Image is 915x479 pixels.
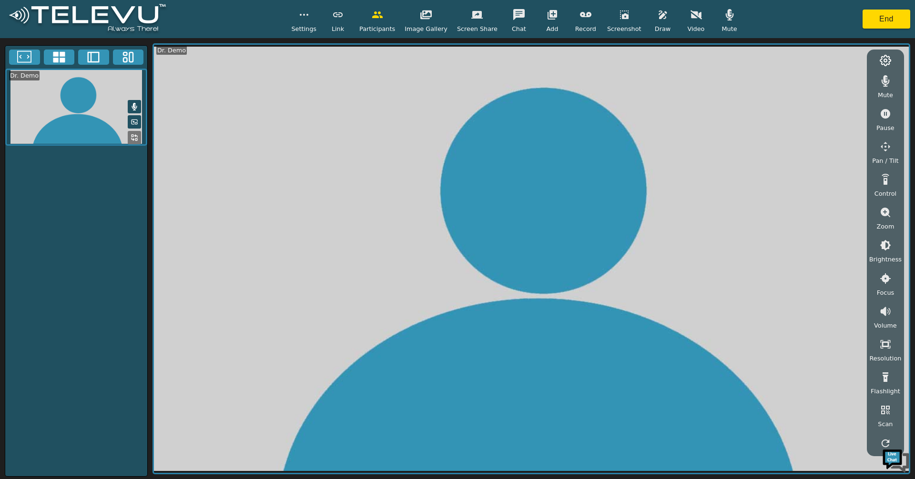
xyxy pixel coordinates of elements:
[655,24,671,33] span: Draw
[9,50,40,65] button: Fullscreen
[291,24,316,33] span: Settings
[872,156,898,165] span: Pan / Tilt
[877,288,895,297] span: Focus
[156,5,179,28] div: Minimize live chat window
[878,90,893,100] span: Mute
[547,24,559,33] span: Add
[405,24,447,33] span: Image Gallery
[128,100,141,113] button: Mute
[128,131,141,144] button: Replace Feed
[871,387,900,396] span: Flashlight
[128,115,141,129] button: Picture in Picture
[876,123,895,132] span: Pause
[359,24,395,33] span: Participants
[16,44,40,68] img: d_736959983_company_1615157101543_736959983
[722,24,737,33] span: Mute
[332,24,344,33] span: Link
[874,321,897,330] span: Volume
[512,24,526,33] span: Chat
[863,10,910,29] button: End
[876,222,894,231] span: Zoom
[156,46,187,55] div: Dr. Demo
[869,354,901,363] span: Resolution
[882,446,910,474] img: Chat Widget
[607,24,641,33] span: Screenshot
[688,24,705,33] span: Video
[575,24,596,33] span: Record
[50,50,160,62] div: Chat with us now
[5,1,170,37] img: logoWhite.png
[869,255,902,264] span: Brightness
[113,50,144,65] button: Three Window Medium
[44,50,75,65] button: 4x4
[78,50,109,65] button: Two Window Medium
[9,71,40,80] div: Dr. Demo
[874,189,896,198] span: Control
[55,120,132,216] span: We're online!
[457,24,498,33] span: Screen Share
[5,260,182,293] textarea: Type your message and hit 'Enter'
[878,419,893,429] span: Scan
